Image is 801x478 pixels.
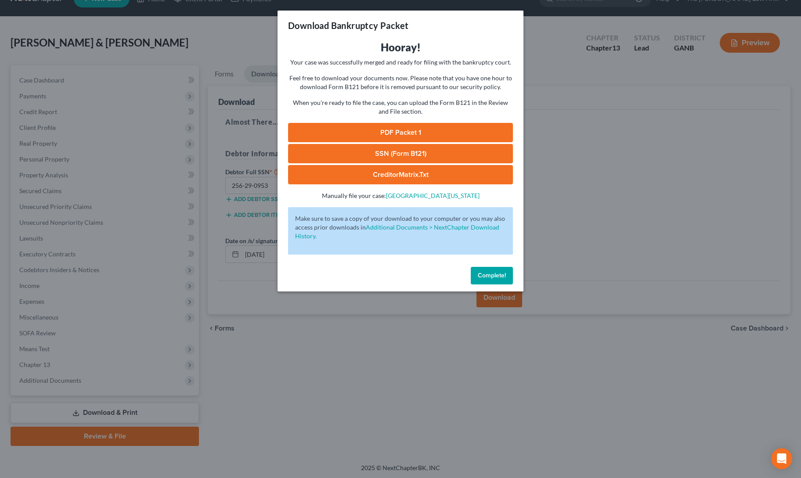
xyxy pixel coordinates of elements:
[295,214,506,241] p: Make sure to save a copy of your download to your computer or you may also access prior downloads in
[288,144,513,163] a: SSN (Form B121)
[771,448,792,469] div: Open Intercom Messenger
[288,58,513,67] p: Your case was successfully merged and ready for filing with the bankruptcy court.
[288,98,513,116] p: When you're ready to file the case, you can upload the Form B121 in the Review and File section.
[288,123,513,142] a: PDF Packet 1
[471,267,513,284] button: Complete!
[288,74,513,91] p: Feel free to download your documents now. Please note that you have one hour to download Form B12...
[295,223,499,240] a: Additional Documents > NextChapter Download History.
[478,272,506,279] span: Complete!
[288,165,513,184] a: CreditorMatrix.txt
[386,192,480,199] a: [GEOGRAPHIC_DATA][US_STATE]
[288,191,513,200] p: Manually file your case:
[288,19,408,32] h3: Download Bankruptcy Packet
[288,40,513,54] h3: Hooray!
